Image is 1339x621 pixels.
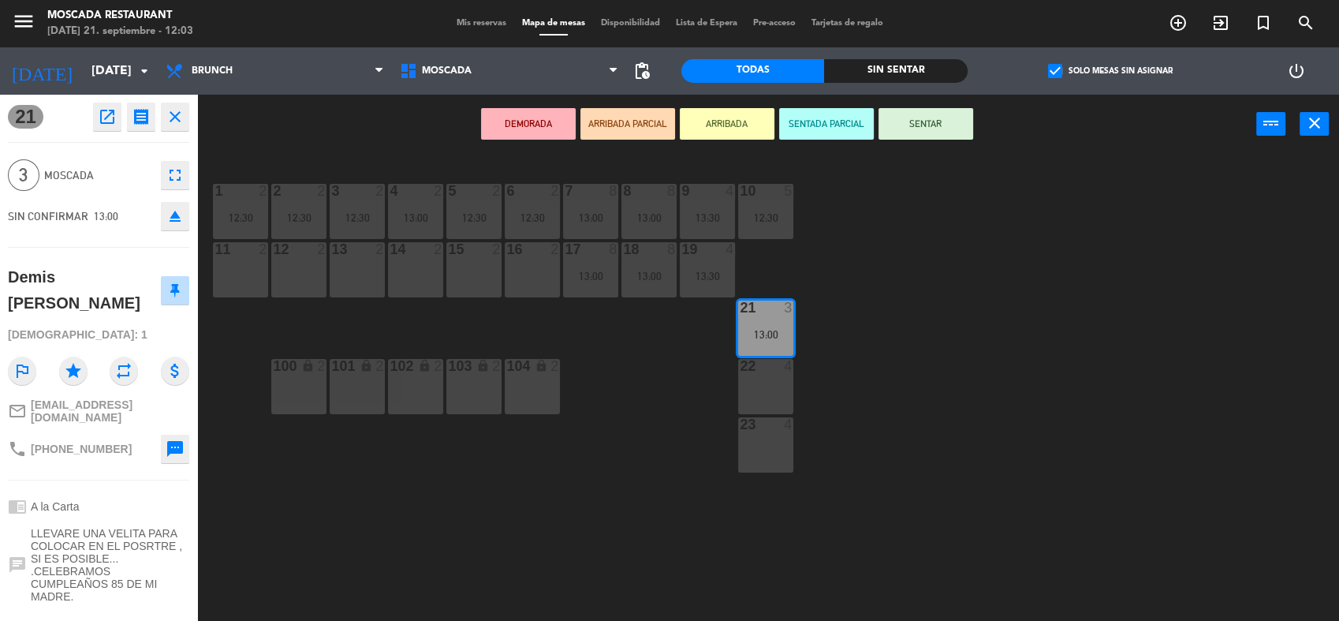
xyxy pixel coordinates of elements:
button: ARRIBADA [680,108,774,140]
i: add_circle_outline [1169,13,1188,32]
i: fullscreen [166,166,185,185]
div: 4 [784,417,793,432]
div: [DATE] 21. septiembre - 12:03 [47,24,193,39]
span: check_box [1048,64,1062,78]
div: 13:00 [621,212,677,223]
i: turned_in_not [1254,13,1273,32]
i: power_settings_new [1287,62,1306,80]
div: 13:00 [563,271,618,282]
span: Brunch [192,65,233,77]
div: 2 [273,184,274,198]
div: 2 [434,242,443,256]
div: 103 [448,359,449,373]
div: 3 [784,301,793,315]
button: SENTADA PARCIAL [779,108,874,140]
span: Tarjetas de regalo [804,19,891,28]
i: repeat [110,357,138,385]
span: SIN CONFIRMAR [8,210,88,223]
div: 2 [434,359,443,373]
div: 12:30 [505,212,560,223]
i: phone [8,440,27,458]
i: search [1296,13,1315,32]
span: 3 [8,159,39,191]
i: mail_outline [8,402,27,421]
i: close [166,107,185,126]
div: 13:00 [563,212,618,223]
div: 11 [214,242,215,256]
div: 5 [784,184,793,198]
div: 2 [434,184,443,198]
div: 2 [550,242,560,256]
div: 9 [681,184,682,198]
i: lock [476,359,490,372]
div: 8 [667,184,677,198]
span: Pre-acceso [745,19,804,28]
i: sms [166,440,185,458]
div: 4 [725,184,735,198]
div: Demis [PERSON_NAME] [8,264,159,316]
div: 12 [273,242,274,256]
div: Todas [681,59,824,83]
i: arrow_drop_down [135,62,154,80]
button: menu [12,9,35,39]
div: 101 [331,359,332,373]
div: 2 [375,359,385,373]
button: power_input [1256,112,1285,136]
div: 3 [331,184,332,198]
div: 2 [317,242,326,256]
span: Moscada [422,65,472,77]
a: mail_outline[EMAIL_ADDRESS][DOMAIN_NAME] [8,398,189,424]
i: close [1305,114,1324,133]
div: 13 [331,242,332,256]
i: open_in_new [98,107,117,126]
div: 2 [259,242,268,256]
div: 2 [317,359,326,373]
div: 12:30 [271,212,326,223]
div: 2 [550,359,560,373]
i: lock [301,359,315,372]
div: 104 [506,359,507,373]
span: [EMAIL_ADDRESS][DOMAIN_NAME] [31,398,189,424]
div: 102 [390,359,390,373]
div: 8 [667,242,677,256]
div: 2 [375,184,385,198]
div: 8 [623,184,624,198]
div: 12:30 [738,212,793,223]
button: receipt [127,103,155,131]
span: Moscada [44,166,153,185]
span: Mapa de mesas [514,19,593,28]
div: 4 [390,184,390,198]
button: ARRIBADA PARCIAL [580,108,675,140]
button: SENTAR [878,108,973,140]
div: 13:30 [680,212,735,223]
div: 16 [506,242,507,256]
div: 12:30 [330,212,385,223]
div: 8 [609,242,618,256]
span: 13:00 [94,210,118,223]
button: eject [161,202,189,230]
i: lock [418,359,431,372]
button: close [1300,112,1329,136]
div: 6 [506,184,507,198]
button: sms [161,435,189,463]
div: 4 [784,359,793,373]
div: 2 [550,184,560,198]
div: Sin sentar [824,59,967,83]
i: star [59,357,88,385]
span: Disponibilidad [593,19,668,28]
div: 1 [214,184,215,198]
span: LLEVARE UNA VELITA PARA COLOCAR EN EL POSRTRE , SI ES POSIBLE... .CELEBRAMOS CUMPLEAÑOS 85 DE MI ... [31,527,189,603]
i: lock [535,359,548,372]
span: 21 [8,105,43,129]
div: 13:00 [738,329,793,340]
div: 18 [623,242,624,256]
div: 14 [390,242,390,256]
div: 13:00 [388,212,443,223]
div: 12:30 [446,212,502,223]
div: 5 [448,184,449,198]
i: attach_money [161,357,189,385]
